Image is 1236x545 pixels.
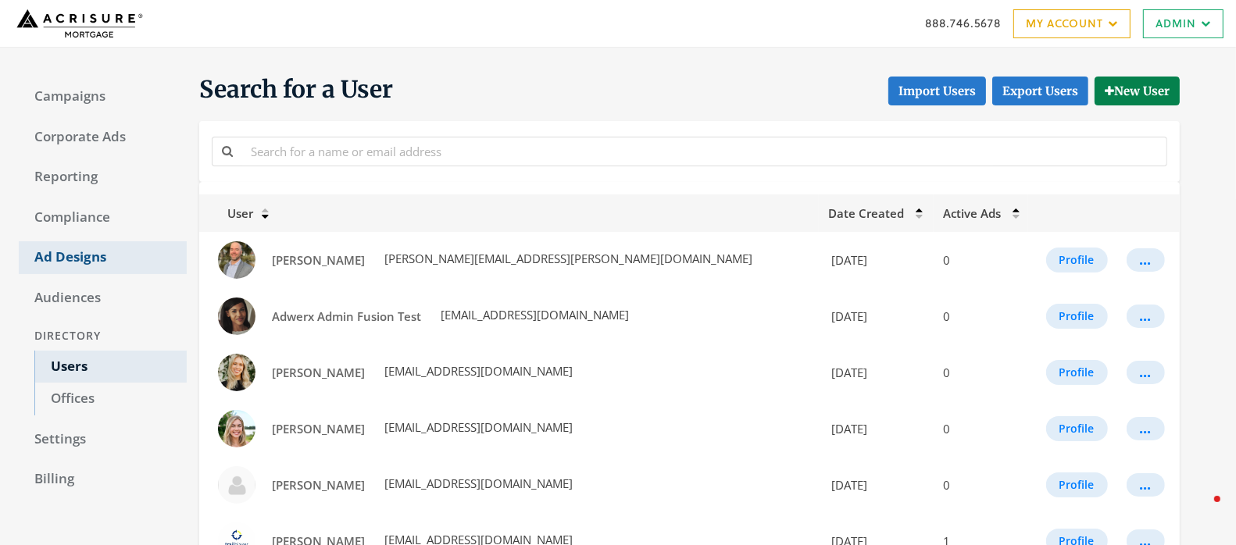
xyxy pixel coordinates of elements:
i: Search for a name or email address [222,145,233,157]
span: Adwerx Admin Fusion Test [272,308,421,324]
div: ... [1140,315,1152,317]
span: [PERSON_NAME] [272,252,365,268]
button: ... [1127,361,1165,384]
button: ... [1127,305,1165,328]
a: Campaigns [19,80,187,113]
img: Ana Dias profile [218,410,255,447]
button: Profile [1046,416,1108,441]
span: [PERSON_NAME] [272,477,365,493]
span: [EMAIL_ADDRESS][DOMAIN_NAME] [381,419,573,435]
div: ... [1140,372,1152,373]
a: Reporting [19,161,187,194]
button: Import Users [888,77,986,105]
span: [PERSON_NAME][EMAIL_ADDRESS][PERSON_NAME][DOMAIN_NAME] [381,251,752,266]
a: My Account [1013,9,1131,38]
span: [PERSON_NAME] [272,421,365,436]
button: Profile [1046,360,1108,385]
button: Profile [1046,304,1108,329]
div: ... [1140,540,1152,542]
a: Corporate Ads [19,121,187,154]
a: Audiences [19,282,187,315]
td: 0 [934,344,1028,401]
a: Admin [1143,9,1223,38]
a: [PERSON_NAME] [262,471,375,500]
td: [DATE] [819,288,934,344]
div: Directory [19,322,187,351]
img: Alyssa Ruben profile [218,354,255,391]
button: ... [1127,473,1165,497]
td: 0 [934,401,1028,457]
td: [DATE] [819,401,934,457]
a: Users [34,351,187,383]
span: Active Ads [943,205,1001,221]
iframe: Intercom live chat [1183,492,1220,529]
button: Profile [1046,472,1108,497]
td: [DATE] [819,232,934,288]
img: Ana Francis profile [218,466,255,504]
a: [PERSON_NAME] [262,415,375,443]
span: [EMAIL_ADDRESS][DOMAIN_NAME] [438,307,629,322]
img: Adam Miller profile [218,241,255,279]
span: [PERSON_NAME] [272,365,365,380]
span: User [209,205,253,221]
td: [DATE] [819,344,934,401]
img: Adwerx [13,4,145,43]
a: 888.746.5678 [925,15,1001,31]
div: ... [1140,428,1152,429]
div: ... [1140,259,1152,261]
a: Ad Designs [19,241,187,274]
a: Compliance [19,201,187,234]
a: [PERSON_NAME] [262,358,375,387]
a: Export Users [992,77,1088,105]
td: 0 [934,457,1028,513]
td: [DATE] [819,457,934,513]
button: ... [1127,248,1165,272]
input: Search for a name or email address [241,137,1167,166]
a: Billing [19,463,187,496]
span: Date Created [828,205,904,221]
a: Settings [19,423,187,456]
td: 0 [934,288,1028,344]
img: Adwerx Admin Fusion Test profile [218,297,255,335]
button: New User [1095,77,1180,105]
div: ... [1140,484,1152,486]
span: [EMAIL_ADDRESS][DOMAIN_NAME] [381,476,573,491]
a: Offices [34,383,187,415]
a: [PERSON_NAME] [262,246,375,275]
span: [EMAIL_ADDRESS][DOMAIN_NAME] [381,363,573,379]
button: ... [1127,417,1165,440]
span: Search for a User [199,74,393,105]
a: Adwerx Admin Fusion Test [262,302,431,331]
td: 0 [934,232,1028,288]
button: Profile [1046,248,1108,272]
